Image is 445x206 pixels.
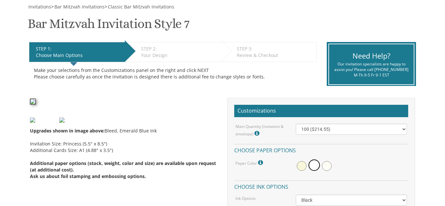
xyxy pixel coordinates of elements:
[30,99,36,104] img: filter
[236,124,286,138] label: Main Quantity (invitation & envelope)
[28,4,51,10] a: Invitations
[28,17,189,36] h1: Bar Mitzvah Invitation Style 7
[30,117,54,123] img: filter
[30,160,216,173] span: Additional paper options (stock, weight, color and size) are available upon request (at additiona...
[141,46,217,52] div: STEP 2:
[54,4,105,10] a: Bar Mitzvah Invitations
[59,117,84,123] img: filter
[36,52,122,59] div: Choose Main Options
[108,4,174,10] span: Classic Bar Mitzvah Invitations
[334,51,409,61] div: Need Help?
[30,123,218,180] div: Bleed, Emerald Blue Ink Invitation Size: Princess (5.5" x 8.5") Additional Cards Size: A1 (4.88" ...
[234,180,408,192] h4: Choose ink options
[236,196,256,201] label: Ink Options
[30,173,146,179] span: Ask us about foil stamping and embossing options.
[141,52,217,59] div: Your Design
[107,4,174,10] a: Classic Bar Mitzvah Invitations
[237,52,313,59] div: Review & Checkout
[234,144,408,155] h4: Choose paper options
[334,61,409,78] div: Our invitation specialists are happy to assist you! Please call [PHONE_NUMBER] M-Th 9-5 Fr 9-1 EST
[418,180,438,199] iframe: chat widget
[234,105,408,117] h2: Customizations
[105,4,174,10] span: >
[237,46,313,52] div: STEP 3:
[36,46,122,52] div: STEP 1:
[34,67,312,80] div: Make your selections from the Customizations panel on the right and click NEXT Please choose care...
[30,128,105,134] span: Upgrades shown in image above:
[51,4,105,10] span: >
[236,158,265,167] label: Paper Color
